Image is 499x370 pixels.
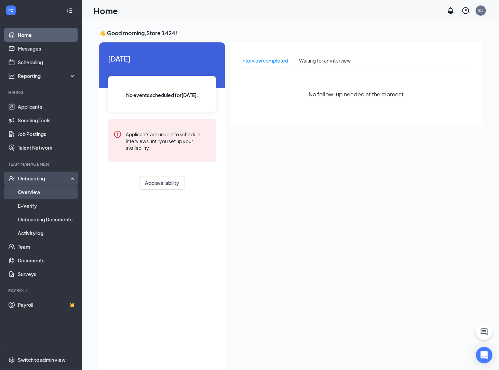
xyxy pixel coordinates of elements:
[18,28,76,42] a: Home
[18,100,76,113] a: Applicants
[18,127,76,141] a: Job Postings
[94,5,118,16] h1: Home
[18,175,70,182] div: Onboarding
[18,55,76,69] a: Scheduling
[309,90,404,98] span: No follow-up needed at the moment
[18,356,66,363] div: Switch to admin view
[476,324,492,340] button: ChatActive
[8,72,15,79] svg: Analysis
[18,42,76,55] a: Messages
[8,175,15,182] svg: UserCheck
[478,8,483,13] div: S1
[299,57,351,64] div: Waiting for an interview
[18,226,76,240] a: Activity log
[8,161,75,167] div: Team Management
[126,91,198,99] span: No events scheduled for [DATE] .
[18,267,76,281] a: Surveys
[113,130,122,138] svg: Error
[18,72,77,79] div: Reporting
[139,176,185,190] button: Add availability
[18,199,76,213] a: E-Verify
[446,6,455,15] svg: Notifications
[18,213,76,226] a: Onboarding Documents
[18,141,76,154] a: Talent Network
[18,240,76,253] a: Team
[66,7,73,14] svg: Collapse
[99,29,482,37] h3: 👋 Good morning, Store 1424 !
[18,185,76,199] a: Overview
[108,53,216,64] span: [DATE]
[8,288,75,293] div: Payroll
[476,347,492,363] div: Open Intercom Messenger
[18,113,76,127] a: Sourcing Tools
[8,90,75,95] div: Hiring
[8,7,14,14] svg: WorkstreamLogo
[126,130,211,151] div: Applicants are unable to schedule interviews until you set up your availability.
[480,328,488,336] svg: ChatActive
[18,298,76,312] a: PayrollCrown
[8,356,15,363] svg: Settings
[241,57,288,64] div: Interview completed
[18,253,76,267] a: Documents
[461,6,470,15] svg: QuestionInfo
